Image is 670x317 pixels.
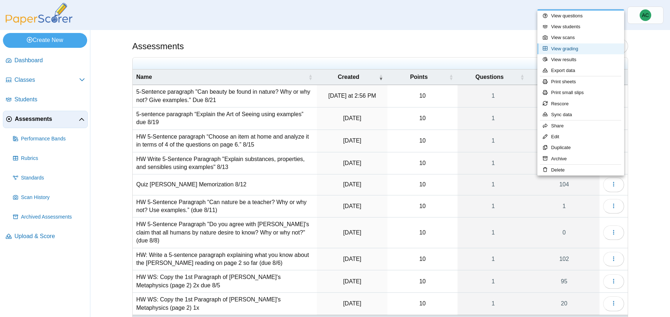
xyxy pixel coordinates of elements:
td: HW 5-Sentence Paragraph “Can nature be a teacher? Why or why not? Use examples.” (due 8/11) [133,195,317,218]
span: Archived Assessments [21,214,85,221]
span: Upload & Score [14,232,85,240]
a: 0 [529,217,600,248]
a: Students [3,91,88,109]
td: 10 [387,174,458,195]
td: HW 5-Sentence paragraph “Choose an item at home and analyze it in terms of 4 of the questions on ... [133,130,317,152]
a: Delete [537,165,624,176]
a: Assessments [3,111,88,128]
span: Scan History [21,194,85,201]
a: Sync data [537,109,624,120]
a: Print small slips [537,87,624,98]
a: 1 [458,130,529,152]
td: 10 [387,85,458,107]
td: 10 [387,270,458,293]
td: 10 [387,293,458,315]
span: Dashboard [14,56,85,64]
a: Print sheets [537,76,624,87]
a: 1 [458,174,529,195]
a: PaperScorer [3,20,75,26]
a: Share [537,121,624,131]
a: 20 [529,293,600,315]
a: 0 [529,107,600,130]
td: 10 [387,130,458,152]
a: View results [537,54,624,65]
td: HW Write 5-Sentence Paragraph "Explain substances, properties, and sensibles using examples" 8/13 [133,152,317,175]
span: Andrew Christman [642,13,649,18]
span: Name [136,74,152,80]
span: Questions : Activate to sort [520,69,524,85]
a: Scan History [10,189,88,206]
td: 5-Sentence paragraph "Can beauty be found in nature? Why or why not? Give examples." Due 8/21 [133,85,317,107]
a: Performance Bands [10,130,88,148]
a: 102 [529,248,600,270]
td: Quiz [PERSON_NAME] Memorization 8/12 [133,174,317,195]
img: PaperScorer [3,3,75,25]
a: 91 [529,152,600,174]
td: HW WS: Copy the 1st Paragraph of [PERSON_NAME]'s Metaphysics (page 2) 2x due 8/5 [133,270,317,293]
span: Points [410,74,428,80]
a: 1 [458,217,529,248]
span: Created : Activate to remove sorting [379,69,383,85]
td: HW WS: Copy the 1st Paragraph of [PERSON_NAME]'s Metaphysics (page 2) 1x [133,293,317,315]
a: View questions [537,10,624,21]
a: Andrew Christman [627,7,663,24]
a: Export data [537,65,624,76]
td: 10 [387,248,458,271]
a: Standards [10,169,88,187]
span: Points : Activate to sort [449,69,453,85]
a: 1 [458,107,529,130]
td: 10 [387,152,458,175]
td: HW 5-Sentence Paragraph "Do you agree with [PERSON_NAME]'s claim that all humans by nature desire... [133,217,317,248]
a: Rubrics [10,150,88,167]
span: Classes [14,76,79,84]
a: Classes [3,72,88,89]
a: 104 [529,174,600,195]
td: 5-sentence paragraph “Explain the Art of Seeing using examples” due 8/19 [133,107,317,130]
time: Aug 15, 2025 at 7:45 AM [343,115,361,121]
a: View grading [537,43,624,54]
h1: Assessments [132,40,184,52]
a: 1 [458,270,529,292]
span: Standards [21,174,85,182]
a: Create New [3,33,87,47]
a: 1 [458,248,529,270]
a: Edit [537,131,624,142]
a: Duplicate [537,142,624,153]
time: Aug 8, 2025 at 7:17 AM [343,203,361,209]
span: Performance Bands [21,135,85,143]
td: 10 [387,107,458,130]
a: Alerts [608,7,624,23]
span: Name : Activate to sort [308,69,313,85]
a: 1 [458,195,529,217]
td: HW: Write a 5-sentence paragraph explaining what you know about the [PERSON_NAME] reading on page... [133,248,317,271]
a: 1 [458,85,529,107]
a: 0 [529,85,600,107]
a: Dashboard [3,52,88,69]
time: Aug 2, 2025 at 5:29 PM [343,278,361,284]
time: Aug 12, 2025 at 7:37 AM [343,160,361,166]
span: Rubrics [21,155,85,162]
td: 10 [387,195,458,218]
time: Aug 18, 2025 at 2:56 PM [328,93,376,99]
a: View scans [537,32,624,43]
span: Assessments [15,115,79,123]
time: Aug 14, 2025 at 7:27 AM [343,138,361,144]
time: Aug 4, 2025 at 12:20 PM [343,256,361,262]
a: Upload & Score [3,228,88,245]
a: 1 [458,293,529,315]
a: 1 [529,195,600,217]
span: Andrew Christman [640,9,651,21]
a: 0 [529,130,600,152]
a: Archived Assessments [10,208,88,226]
a: Rescore [537,98,624,109]
a: View students [537,21,624,32]
span: Students [14,96,85,103]
time: Jul 29, 2025 at 2:12 PM [343,300,361,307]
span: Created [338,74,360,80]
a: 95 [529,270,600,292]
time: Aug 7, 2025 at 7:31 AM [343,229,361,236]
span: Questions [475,74,503,80]
a: Archive [537,153,624,164]
a: 1 [458,152,529,174]
td: 10 [387,217,458,248]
